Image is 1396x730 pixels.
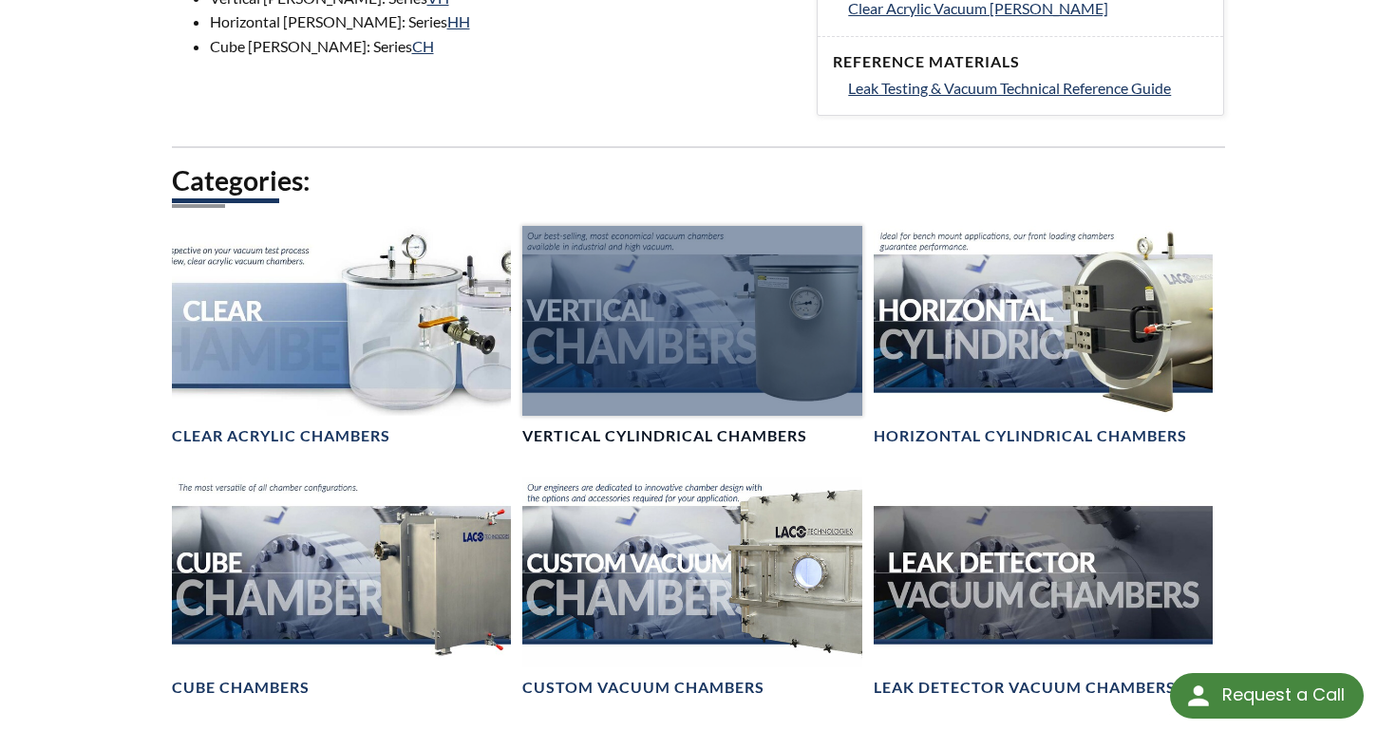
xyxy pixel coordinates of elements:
[522,426,807,446] h4: Vertical Cylindrical Chambers
[1183,681,1214,711] img: round button
[848,76,1208,101] a: Leak Testing & Vacuum Technical Reference Guide
[522,678,764,698] h4: Custom Vacuum Chambers
[833,52,1208,72] h4: Reference Materials
[210,34,795,59] li: Cube [PERSON_NAME]: Series
[412,37,434,55] a: CH
[874,226,1214,447] a: Horizontal Cylindrical headerHorizontal Cylindrical Chambers
[172,163,1225,198] h2: Categories:
[172,678,310,698] h4: Cube Chambers
[874,426,1187,446] h4: Horizontal Cylindrical Chambers
[172,226,512,447] a: Clear Chambers headerClear Acrylic Chambers
[1170,673,1364,719] div: Request a Call
[1222,673,1345,717] div: Request a Call
[210,9,795,34] li: Horizontal [PERSON_NAME]: Series
[172,426,390,446] h4: Clear Acrylic Chambers
[522,226,862,447] a: Vertical Vacuum Chambers headerVertical Cylindrical Chambers
[172,477,512,699] a: Cube Chambers headerCube Chambers
[522,477,862,699] a: Custom Vacuum Chamber headerCustom Vacuum Chambers
[848,79,1171,97] span: Leak Testing & Vacuum Technical Reference Guide
[874,678,1176,698] h4: Leak Detector Vacuum Chambers
[447,12,470,30] a: HH
[874,477,1214,699] a: Leak Test Vacuum Chambers headerLeak Detector Vacuum Chambers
